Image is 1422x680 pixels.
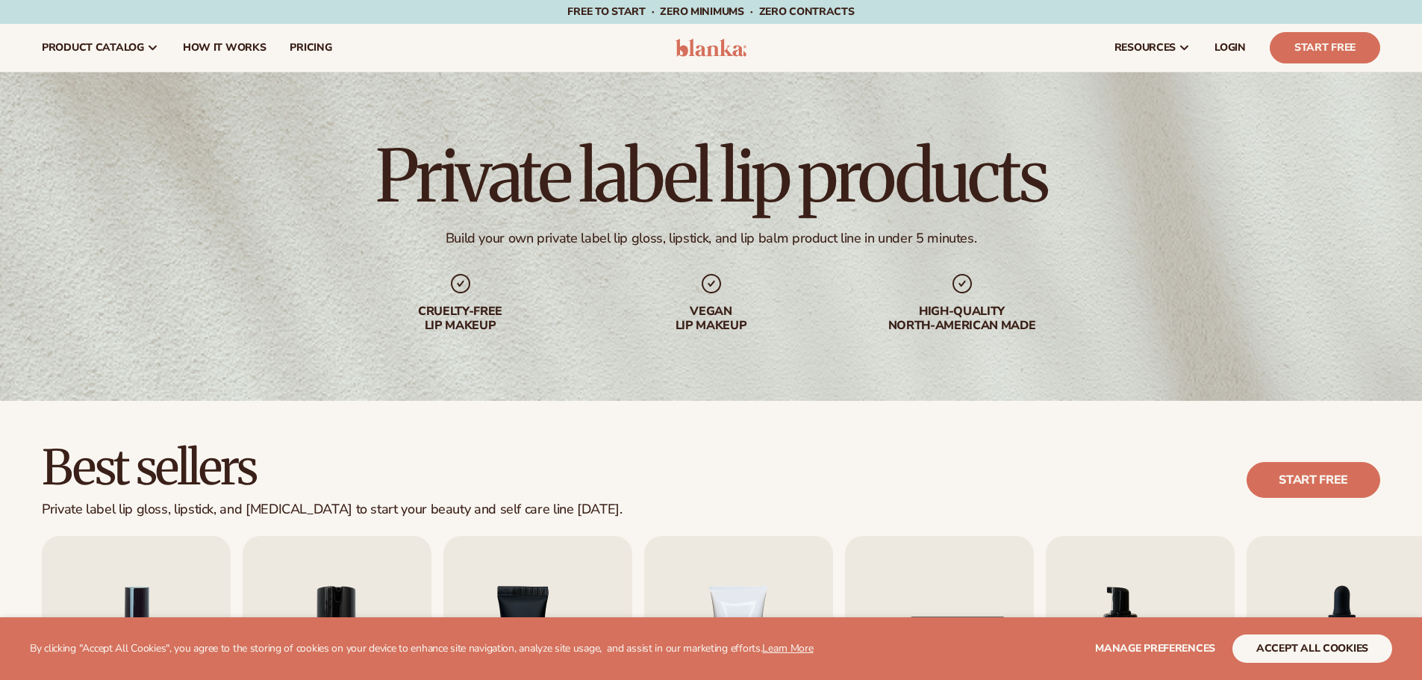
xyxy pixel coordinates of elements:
[1270,32,1380,63] a: Start Free
[1214,42,1246,54] span: LOGIN
[762,641,813,655] a: Learn More
[1103,24,1203,72] a: resources
[290,42,331,54] span: pricing
[30,24,171,72] a: product catalog
[567,4,854,19] span: Free to start · ZERO minimums · ZERO contracts
[676,39,746,57] img: logo
[42,502,623,518] div: Private label lip gloss, lipstick, and [MEDICAL_DATA] to start your beauty and self care line [DA...
[1095,641,1215,655] span: Manage preferences
[42,42,144,54] span: product catalog
[365,305,556,333] div: Cruelty-free lip makeup
[42,443,623,493] h2: Best sellers
[1203,24,1258,72] a: LOGIN
[1247,462,1380,498] a: Start free
[867,305,1058,333] div: High-quality North-american made
[1114,42,1176,54] span: resources
[278,24,343,72] a: pricing
[616,305,807,333] div: Vegan lip makeup
[30,643,814,655] p: By clicking "Accept All Cookies", you agree to the storing of cookies on your device to enhance s...
[446,230,977,247] div: Build your own private label lip gloss, lipstick, and lip balm product line in under 5 minutes.
[375,140,1047,212] h1: Private label lip products
[171,24,278,72] a: How It Works
[1232,634,1392,663] button: accept all cookies
[183,42,266,54] span: How It Works
[1095,634,1215,663] button: Manage preferences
